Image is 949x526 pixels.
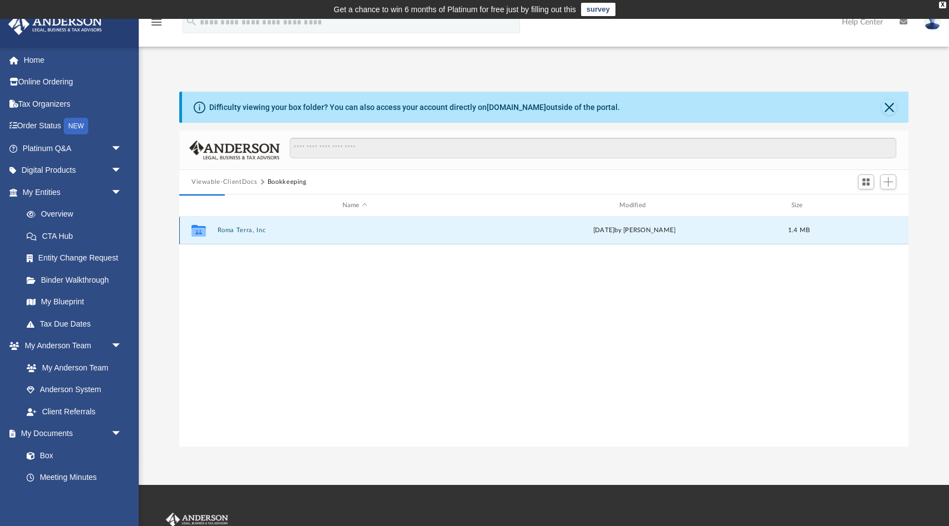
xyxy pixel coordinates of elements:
a: My Anderson Teamarrow_drop_down [8,335,133,357]
img: Anderson Advisors Platinum Portal [5,13,105,35]
a: My Documentsarrow_drop_down [8,423,133,445]
span: arrow_drop_down [111,423,133,445]
button: Switch to Grid View [858,174,875,190]
div: grid [179,217,908,447]
a: Forms Library [16,488,128,510]
a: Online Ordering [8,71,139,93]
button: Viewable-ClientDocs [191,177,257,187]
a: My Entitiesarrow_drop_down [8,181,139,203]
i: search [185,15,198,27]
button: Roma Terra, Inc [218,227,492,234]
span: 1.4 MB [788,227,810,233]
div: id [184,201,212,211]
a: Meeting Minutes [16,467,133,489]
div: id [826,201,903,211]
a: Order StatusNEW [8,115,139,138]
div: close [939,2,946,8]
a: [DOMAIN_NAME] [487,103,546,112]
i: menu [150,16,163,29]
div: Modified [497,201,772,211]
a: survey [581,3,615,16]
span: arrow_drop_down [111,181,133,204]
a: Anderson System [16,379,133,401]
a: My Blueprint [16,291,133,313]
a: Binder Walkthrough [16,269,139,291]
button: Bookkeeping [267,177,307,187]
span: arrow_drop_down [111,137,133,160]
a: Tax Due Dates [16,313,139,335]
img: User Pic [924,14,941,30]
div: Name [217,201,492,211]
a: menu [150,21,163,29]
input: Search files and folders [290,138,896,159]
div: Difficulty viewing your box folder? You can also access your account directly on outside of the p... [209,102,620,113]
div: [DATE] by [PERSON_NAME] [497,226,772,236]
a: My Anderson Team [16,357,128,379]
div: Size [777,201,821,211]
a: Platinum Q&Aarrow_drop_down [8,137,139,159]
a: CTA Hub [16,225,139,247]
a: Client Referrals [16,400,133,423]
a: Digital Productsarrow_drop_down [8,159,139,182]
span: arrow_drop_down [111,159,133,182]
button: Close [881,99,897,115]
a: Home [8,49,139,71]
div: Get a chance to win 6 months of Platinum for free just by filling out this [334,3,576,16]
button: Add [880,174,897,190]
a: Tax Organizers [8,93,139,115]
div: NEW [64,118,88,134]
a: Overview [16,203,139,226]
a: Box [16,444,128,467]
a: Entity Change Request [16,247,139,269]
span: arrow_drop_down [111,335,133,358]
